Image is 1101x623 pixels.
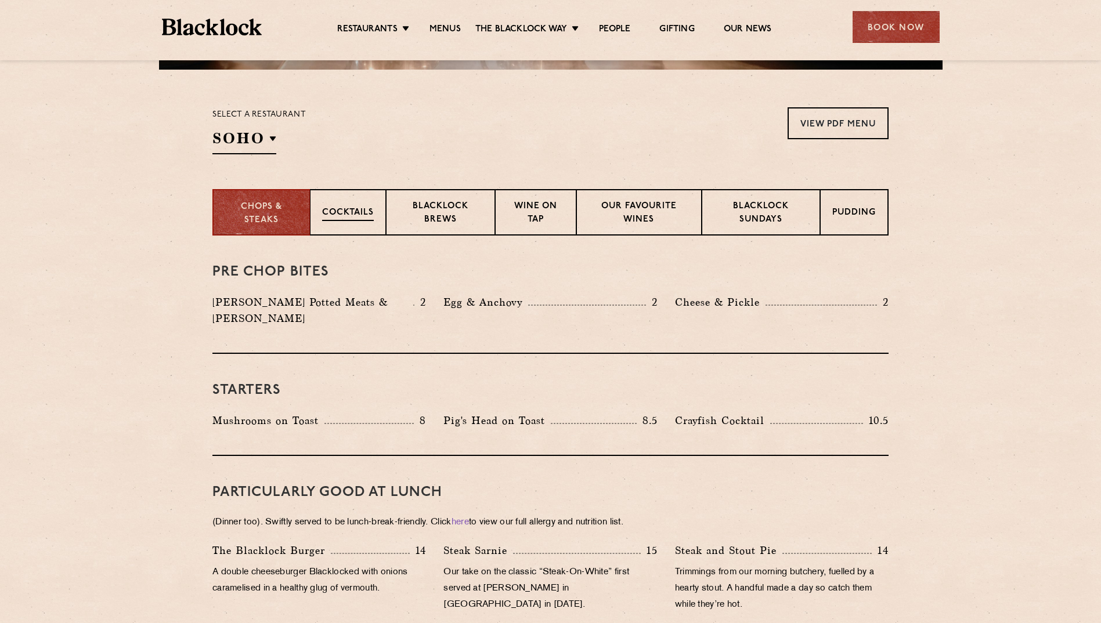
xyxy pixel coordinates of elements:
[637,413,658,428] p: 8.5
[212,128,276,154] h2: SOHO
[212,265,889,280] h3: Pre Chop Bites
[443,542,513,559] p: Steak Sarnie
[212,515,889,531] p: (Dinner too). Swiftly served to be lunch-break-friendly. Click to view our full allergy and nutri...
[599,24,630,37] a: People
[675,294,766,310] p: Cheese & Pickle
[212,542,331,559] p: The Blacklock Burger
[788,107,889,139] a: View PDF Menu
[398,200,483,227] p: Blacklock Brews
[225,201,298,227] p: Chops & Steaks
[212,564,426,597] p: A double cheeseburger Blacklocked with onions caramelised in a healthy glug of vermouth.
[443,564,657,613] p: Our take on the classic “Steak-On-White” first served at [PERSON_NAME] in [GEOGRAPHIC_DATA] in [D...
[872,543,889,558] p: 14
[475,24,567,37] a: The Blacklock Way
[212,383,889,398] h3: Starters
[322,207,374,221] p: Cocktails
[429,24,461,37] a: Menus
[212,294,413,327] p: [PERSON_NAME] Potted Meats & [PERSON_NAME]
[675,564,889,613] p: Trimmings from our morning butchery, fuelled by a hearty stout. A handful made a day so catch the...
[443,412,551,429] p: Pig's Head on Toast
[212,412,324,429] p: Mushrooms on Toast
[507,200,564,227] p: Wine on Tap
[452,518,469,527] a: here
[641,543,658,558] p: 15
[853,11,940,43] div: Book Now
[589,200,689,227] p: Our favourite wines
[443,294,528,310] p: Egg & Anchovy
[832,207,876,221] p: Pudding
[714,200,808,227] p: Blacklock Sundays
[410,543,427,558] p: 14
[646,295,658,310] p: 2
[724,24,772,37] a: Our News
[675,412,770,429] p: Crayfish Cocktail
[414,413,426,428] p: 8
[675,542,782,559] p: Steak and Stout Pie
[212,107,306,122] p: Select a restaurant
[162,19,262,35] img: BL_Textured_Logo-footer-cropped.svg
[863,413,889,428] p: 10.5
[414,295,426,310] p: 2
[659,24,694,37] a: Gifting
[337,24,398,37] a: Restaurants
[877,295,889,310] p: 2
[212,485,889,500] h3: PARTICULARLY GOOD AT LUNCH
